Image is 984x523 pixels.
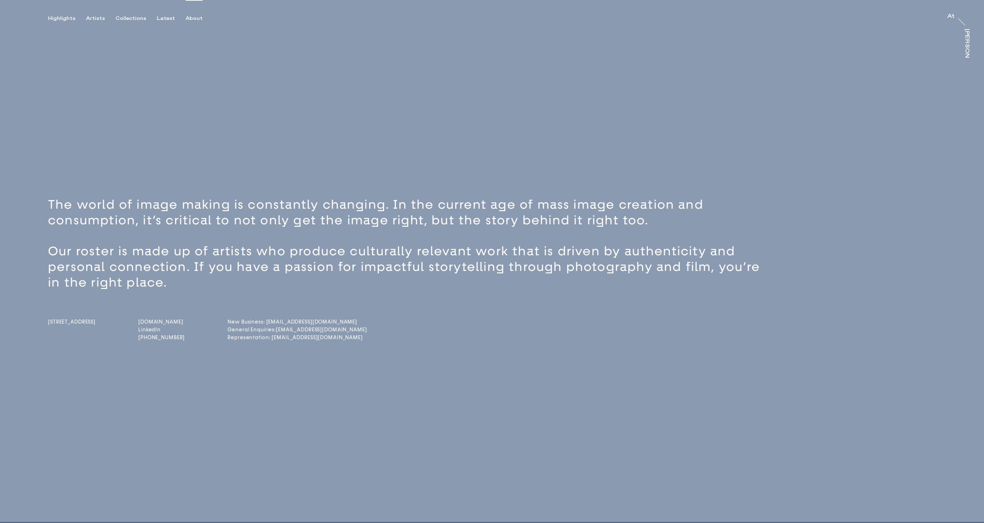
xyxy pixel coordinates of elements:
a: New Business: [EMAIL_ADDRESS][DOMAIN_NAME] [228,319,284,325]
div: Artists [86,15,105,22]
div: Latest [157,15,175,22]
p: The world of image making is constantly changing. In the current age of mass image creation and c... [48,197,778,228]
button: Highlights [48,15,86,22]
a: At [947,14,954,21]
div: About [186,15,203,22]
button: About [186,15,213,22]
div: [PERSON_NAME] [964,29,970,84]
a: LinkedIn [138,327,185,333]
a: Representation: [EMAIL_ADDRESS][DOMAIN_NAME] [228,335,284,341]
div: Collections [116,15,146,22]
a: [PHONE_NUMBER] [138,335,185,341]
a: General Enquiries:[EMAIL_ADDRESS][DOMAIN_NAME] [228,327,284,333]
button: Collections [116,15,157,22]
a: [DOMAIN_NAME] [138,319,185,325]
div: Highlights [48,15,75,22]
button: Artists [86,15,116,22]
span: [STREET_ADDRESS] [48,319,96,325]
button: Latest [157,15,186,22]
a: [STREET_ADDRESS] [48,319,96,342]
a: [PERSON_NAME] [963,29,970,58]
p: Our roster is made up of artists who produce culturally relevant work that is driven by authentic... [48,244,778,290]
